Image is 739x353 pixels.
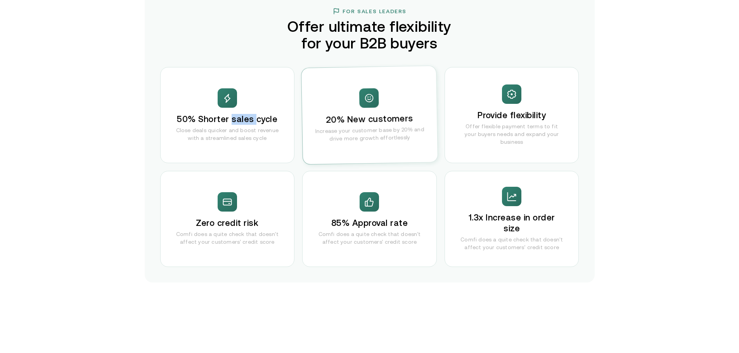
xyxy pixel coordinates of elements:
h2: Offer ultimate flexibility for your B2B buyers [279,18,461,52]
img: spark [222,93,233,104]
p: Comfi does a quite check that doesn't affect your customers' credit score [176,230,279,246]
img: spark [364,196,375,208]
h3: Zero credit risk [196,218,258,229]
img: spark [506,191,517,202]
h3: 85% Approval rate [331,218,408,229]
img: spark [222,196,233,208]
p: Comfi does a quite check that doesn't affect your customers' credit score [318,230,421,246]
h3: For Sales Leaders [343,8,407,14]
p: Offer flexible payment terms to fit your buyers needs and expand your business [460,122,563,146]
img: spark [363,93,374,103]
h3: Provide flexibility [478,110,546,121]
h3: 20% New customers [326,114,414,126]
p: Close deals quicker and boost revenue with a streamlined sales cycle [176,126,279,142]
h3: 50% Shorter sales cycle [177,114,277,125]
img: spark [506,89,517,100]
p: Comfi does a quite check that doesn't affect your customers' credit score [460,236,563,251]
p: Increase your customer base by 20% and drive more growth effortlessly [310,126,429,143]
h3: 1.3x Increase in order size [460,212,563,234]
img: flag [332,7,340,15]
